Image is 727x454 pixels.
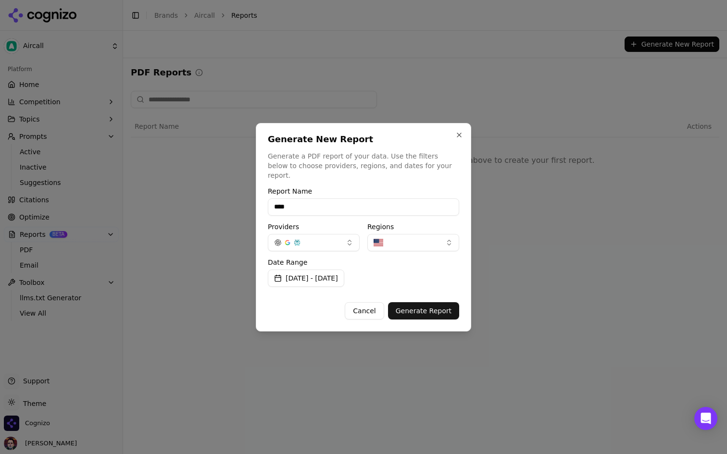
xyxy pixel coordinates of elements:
h2: Generate New Report [268,135,459,144]
button: Generate Report [388,302,459,319]
label: Date Range [268,259,459,266]
label: Regions [367,223,459,230]
label: Report Name [268,188,459,195]
label: Providers [268,223,360,230]
button: Cancel [345,302,384,319]
p: Generate a PDF report of your data. Use the filters below to choose providers, regions, and dates... [268,151,459,180]
button: [DATE] - [DATE] [268,270,344,287]
img: United States [374,238,383,247]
